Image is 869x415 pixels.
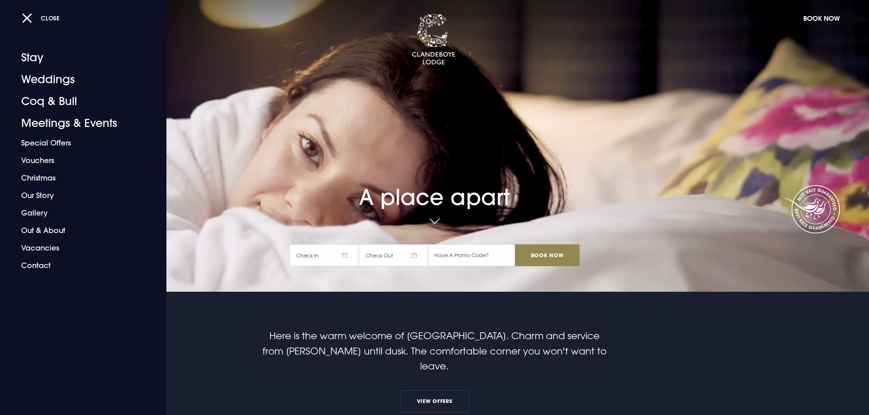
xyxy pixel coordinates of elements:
[400,390,469,412] a: View Offers
[412,14,455,65] img: Clandeboye Lodge
[21,257,136,274] a: Contact
[261,328,608,374] p: Here is the warm welcome of [GEOGRAPHIC_DATA]. Charm and service from [PERSON_NAME] until dusk. T...
[21,134,136,152] a: Special Offers
[800,11,843,26] button: Book Now
[359,244,428,266] span: Check Out
[21,152,136,169] a: Vouchers
[21,239,136,257] a: Vacancies
[515,244,579,266] input: Book Now
[21,47,136,69] a: Stay
[21,169,136,187] a: Christmas
[428,244,515,266] input: Have A Promo Code?
[21,69,136,90] a: Weddings
[21,112,136,134] a: Meetings & Events
[21,90,136,112] a: Coq & Bull
[21,187,136,204] a: Our Story
[21,222,136,239] a: Out & About
[289,159,579,210] h1: A place apart
[41,14,60,22] span: Close
[289,244,359,266] span: Check In
[21,204,136,222] a: Gallery
[22,11,60,26] button: Close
